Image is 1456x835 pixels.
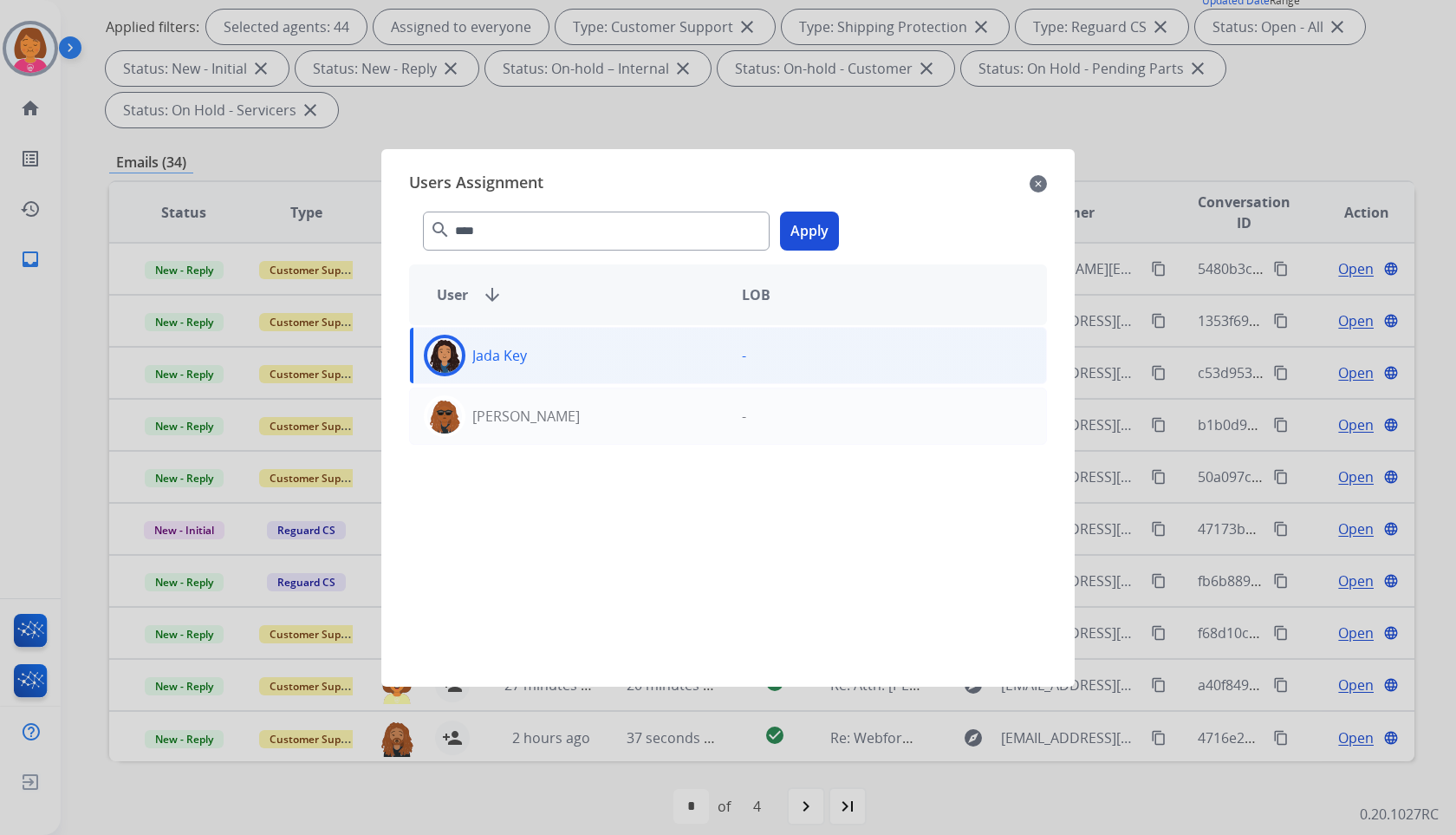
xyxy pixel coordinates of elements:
[1030,173,1047,194] mat-icon: close
[482,284,503,305] mat-icon: arrow_downward
[742,284,770,305] span: LOB
[472,406,580,427] p: [PERSON_NAME]
[430,219,451,240] mat-icon: search
[409,170,543,198] span: Users Assignment
[780,212,839,251] button: Apply
[742,345,746,366] p: -
[423,284,728,305] div: User
[472,345,527,366] p: Jada Key
[742,406,746,427] p: -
